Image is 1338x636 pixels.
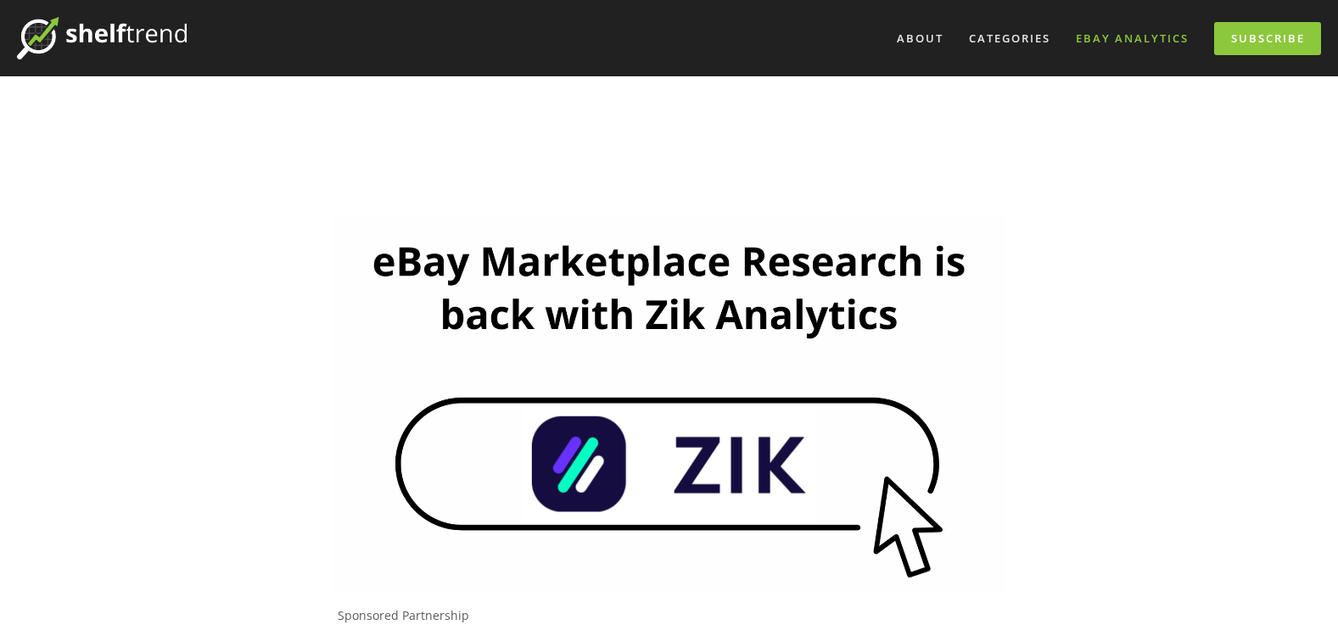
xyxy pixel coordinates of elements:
[1065,25,1200,53] a: eBay Analytics
[1214,22,1321,55] a: Subscribe
[886,25,955,53] a: About
[338,608,1005,623] p: Sponsored Partnership
[333,215,1005,593] img: Zik Analytics Sponsored Ad
[958,25,1061,53] div: Categories
[17,17,187,59] img: ShelfTrend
